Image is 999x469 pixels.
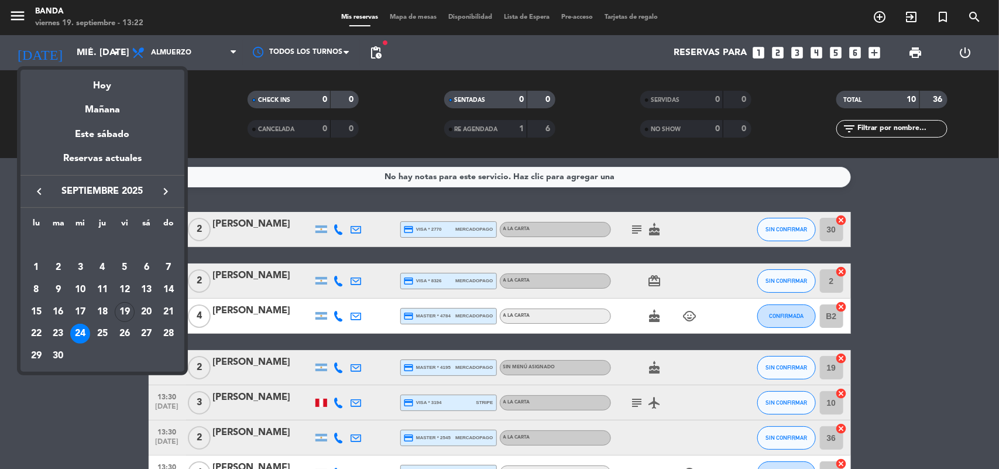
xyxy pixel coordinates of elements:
td: 13 de septiembre de 2025 [136,279,158,301]
td: 11 de septiembre de 2025 [91,279,114,301]
td: 6 de septiembre de 2025 [136,256,158,279]
td: 4 de septiembre de 2025 [91,256,114,279]
td: 8 de septiembre de 2025 [25,279,47,301]
th: jueves [91,217,114,235]
i: keyboard_arrow_left [32,184,46,198]
td: 3 de septiembre de 2025 [69,256,91,279]
div: 4 [92,258,112,278]
div: 11 [92,280,112,300]
td: 30 de septiembre de 2025 [47,345,70,367]
div: 9 [49,280,68,300]
td: 2 de septiembre de 2025 [47,256,70,279]
button: keyboard_arrow_left [29,184,50,199]
div: Este sábado [20,118,184,151]
div: Hoy [20,70,184,94]
div: 5 [115,258,135,278]
div: 6 [136,258,156,278]
th: viernes [114,217,136,235]
td: 26 de septiembre de 2025 [114,323,136,345]
th: martes [47,217,70,235]
div: Reservas actuales [20,151,184,175]
td: 23 de septiembre de 2025 [47,323,70,345]
td: 16 de septiembre de 2025 [47,301,70,323]
div: 16 [49,302,68,322]
td: 14 de septiembre de 2025 [157,279,180,301]
td: 25 de septiembre de 2025 [91,323,114,345]
td: 10 de septiembre de 2025 [69,279,91,301]
td: 15 de septiembre de 2025 [25,301,47,323]
div: 13 [136,280,156,300]
div: 20 [136,302,156,322]
div: 23 [49,324,68,344]
div: 29 [26,346,46,366]
div: 14 [159,280,178,300]
div: 15 [26,302,46,322]
td: 24 de septiembre de 2025 [69,323,91,345]
i: keyboard_arrow_right [159,184,173,198]
td: 22 de septiembre de 2025 [25,323,47,345]
td: 5 de septiembre de 2025 [114,256,136,279]
div: 8 [26,280,46,300]
div: 30 [49,346,68,366]
td: 9 de septiembre de 2025 [47,279,70,301]
div: 17 [70,302,90,322]
td: 28 de septiembre de 2025 [157,323,180,345]
div: 3 [70,258,90,278]
div: 19 [115,302,135,322]
div: 12 [115,280,135,300]
div: 25 [92,324,112,344]
td: 12 de septiembre de 2025 [114,279,136,301]
div: 1 [26,258,46,278]
th: miércoles [69,217,91,235]
td: 27 de septiembre de 2025 [136,323,158,345]
td: 21 de septiembre de 2025 [157,301,180,323]
div: 7 [159,258,178,278]
div: 27 [136,324,156,344]
th: domingo [157,217,180,235]
td: 29 de septiembre de 2025 [25,345,47,367]
td: 1 de septiembre de 2025 [25,256,47,279]
td: 19 de septiembre de 2025 [114,301,136,323]
div: 18 [92,302,112,322]
div: 22 [26,324,46,344]
td: 7 de septiembre de 2025 [157,256,180,279]
span: septiembre 2025 [50,184,155,199]
div: 21 [159,302,178,322]
td: SEP. [25,235,180,257]
td: 17 de septiembre de 2025 [69,301,91,323]
button: keyboard_arrow_right [155,184,176,199]
td: 18 de septiembre de 2025 [91,301,114,323]
div: 28 [159,324,178,344]
div: 2 [49,258,68,278]
div: 10 [70,280,90,300]
div: 24 [70,324,90,344]
div: Mañana [20,94,184,118]
div: 26 [115,324,135,344]
td: 20 de septiembre de 2025 [136,301,158,323]
th: sábado [136,217,158,235]
th: lunes [25,217,47,235]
